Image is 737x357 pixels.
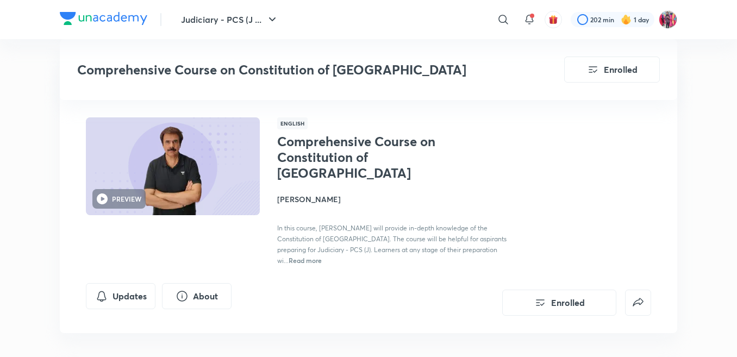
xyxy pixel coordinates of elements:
[277,117,308,129] span: English
[86,283,155,309] button: Updates
[277,193,521,205] h4: [PERSON_NAME]
[621,14,632,25] img: streak
[502,290,616,316] button: Enrolled
[162,283,232,309] button: About
[174,9,285,30] button: Judiciary - PCS (J ...
[84,116,261,216] img: Thumbnail
[625,290,651,316] button: false
[564,57,660,83] button: Enrolled
[548,15,558,24] img: avatar
[659,10,677,29] img: Archita Mittal
[277,224,507,265] span: In this course, [PERSON_NAME] will provide in-depth knowledge of the Constitution of [GEOGRAPHIC_...
[289,256,322,265] span: Read more
[277,134,455,180] h1: Comprehensive Course on Constitution of [GEOGRAPHIC_DATA]
[60,12,147,28] a: Company Logo
[545,11,562,28] button: avatar
[60,12,147,25] img: Company Logo
[77,62,503,78] h3: Comprehensive Course on Constitution of [GEOGRAPHIC_DATA]
[112,194,141,204] h6: PREVIEW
